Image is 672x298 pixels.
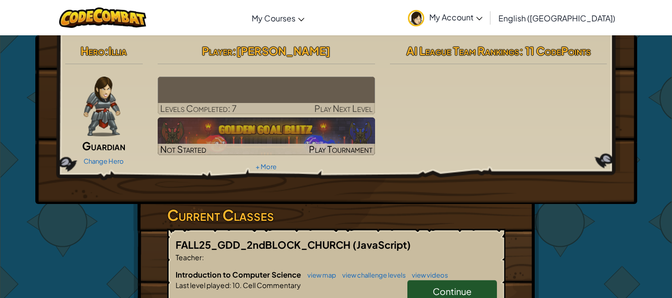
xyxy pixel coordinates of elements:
a: Play Next Level [158,77,375,114]
img: CodeCombat logo [59,7,146,28]
span: FALL25_GDD_2ndBLOCK_CHURCH [176,238,353,251]
a: Change Hero [84,157,124,165]
span: Player [202,44,232,58]
span: Guardian [82,139,125,153]
a: view map [302,271,336,279]
span: Continue [433,286,472,297]
span: Not Started [160,143,206,155]
span: : [229,281,231,290]
span: Last level played [176,281,229,290]
a: My Account [403,2,487,33]
span: Teacher [176,253,202,262]
span: : 11 CodePoints [519,44,591,58]
a: Not StartedPlay Tournament [158,117,375,155]
span: : [202,253,204,262]
img: avatar [408,10,424,26]
span: English ([GEOGRAPHIC_DATA]) [498,13,615,23]
span: [PERSON_NAME] [236,44,330,58]
span: My Account [429,12,482,22]
a: English ([GEOGRAPHIC_DATA]) [493,4,620,31]
span: Illia [108,44,127,58]
span: (JavaScript) [353,238,411,251]
span: Play Tournament [309,143,373,155]
a: view videos [407,271,448,279]
img: Golden Goal [158,117,375,155]
span: Levels Completed: 7 [160,102,237,114]
span: My Courses [252,13,295,23]
span: Play Next Level [314,102,373,114]
a: + More [256,163,277,171]
span: AI League Team Rankings [406,44,519,58]
span: Hero [81,44,104,58]
span: Introduction to Computer Science [176,270,302,279]
img: guardian-pose.png [84,77,120,136]
h3: Current Classes [167,204,505,226]
a: view challenge levels [337,271,406,279]
a: My Courses [247,4,309,31]
span: 10. [231,281,242,290]
span: : [232,44,236,58]
span: : [104,44,108,58]
span: Cell Commentary [242,281,301,290]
